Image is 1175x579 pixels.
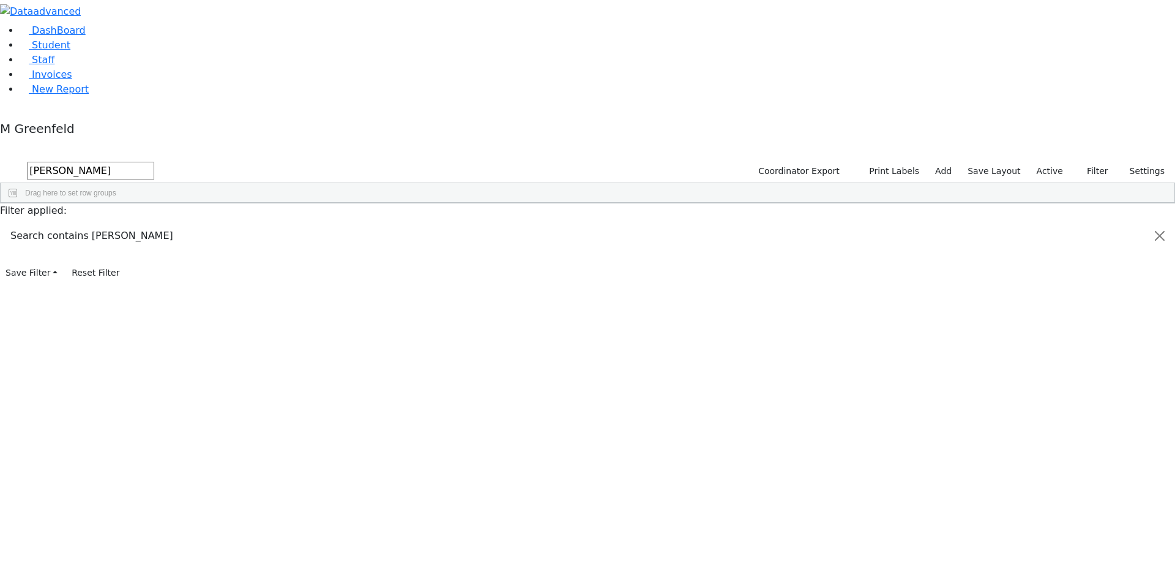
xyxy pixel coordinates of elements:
button: Settings [1114,162,1170,181]
span: Student [32,39,70,51]
span: New Report [32,83,89,95]
span: Drag here to set row groups [25,189,116,197]
span: Staff [32,54,54,66]
button: Filter [1071,162,1114,181]
button: Save Layout [962,162,1026,181]
a: Student [20,39,70,51]
a: DashBoard [20,25,86,36]
button: Reset Filter [66,263,125,282]
a: Staff [20,54,54,66]
a: New Report [20,83,89,95]
span: Invoices [32,69,72,80]
label: Active [1031,162,1069,181]
button: Print Labels [855,162,925,181]
input: Search [27,162,154,180]
a: Invoices [20,69,72,80]
span: DashBoard [32,25,86,36]
button: Coordinator Export [750,162,845,181]
button: Close [1145,219,1174,253]
a: Add [930,162,957,181]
